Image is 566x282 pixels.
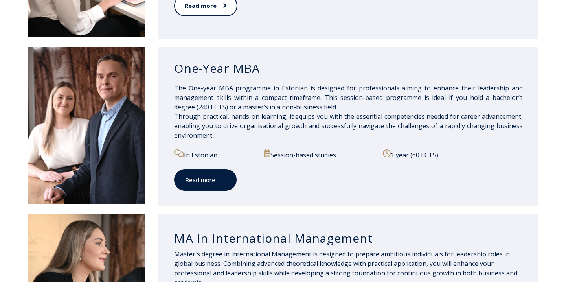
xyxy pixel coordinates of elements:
h3: MA in International Management [174,231,523,246]
h3: One-Year MBA [174,61,523,76]
p: In Estonian [174,149,255,160]
a: Read more [174,169,237,191]
p: Session-based studies [264,149,374,160]
p: 1 year (60 ECTS) [383,149,523,160]
p: The One-year MBA programme in Estonian is designed for professionals aiming to enhance their lead... [174,83,523,140]
img: DSC_1995 [28,47,145,204]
